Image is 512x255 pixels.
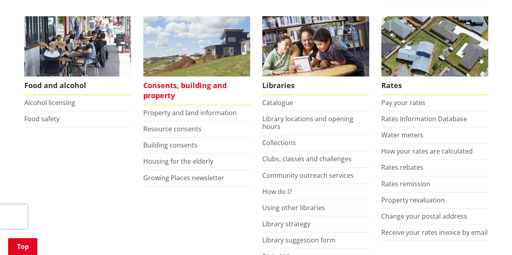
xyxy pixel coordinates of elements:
[475,221,504,250] iframe: Messenger Launcher
[262,187,292,196] a: How do I?
[143,157,213,166] a: Housing for the elderly
[143,108,237,117] a: Property and land information
[262,154,352,163] a: Clubs, classes and challenges
[143,173,224,182] a: Growing Places newsletter
[24,98,75,107] a: Alcohol licensing
[262,98,293,107] a: Catalogue
[381,163,423,172] a: Rates rebates
[262,76,369,95] span: Libraries
[381,16,488,95] a: Pay your rates online Rates
[262,203,325,212] a: Using other libraries
[24,76,131,95] span: Food and alcohol
[381,114,467,123] a: Rates Information Database
[381,147,473,156] a: How your rates are calculated
[24,16,131,76] img: Food and Alcohol in the Waikato
[24,16,131,95] a: Food and Alcohol in the Waikato Food and alcohol
[262,114,353,131] a: Library locations and opening hours
[143,141,198,150] a: Building consents
[381,131,423,139] a: Water meters
[262,16,369,95] a: Library membership is free to everyone who lives in the Waikato district. Libraries
[143,16,250,76] img: Land and property thumbnail
[143,76,250,105] span: Consents, building and property
[262,16,369,76] img: Waikato District Council libraries
[262,171,354,180] a: Community outreach services
[381,212,467,221] a: Change your postal address
[381,98,425,107] a: Pay your rates
[381,179,430,188] a: Rates remission
[262,219,310,228] a: Library strategy
[8,238,37,255] a: Top
[381,228,488,237] a: Receive your rates invoice by email
[262,138,296,147] a: Collections
[143,16,250,105] a: New Pokeno housing development Consents, building and property
[262,236,336,244] a: Library suggestion form
[381,196,445,204] a: Property revaluation
[381,16,488,76] img: Rates-thumbnail
[24,114,59,123] a: Food safety
[381,76,488,95] span: Rates
[143,124,202,133] a: Resource consents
